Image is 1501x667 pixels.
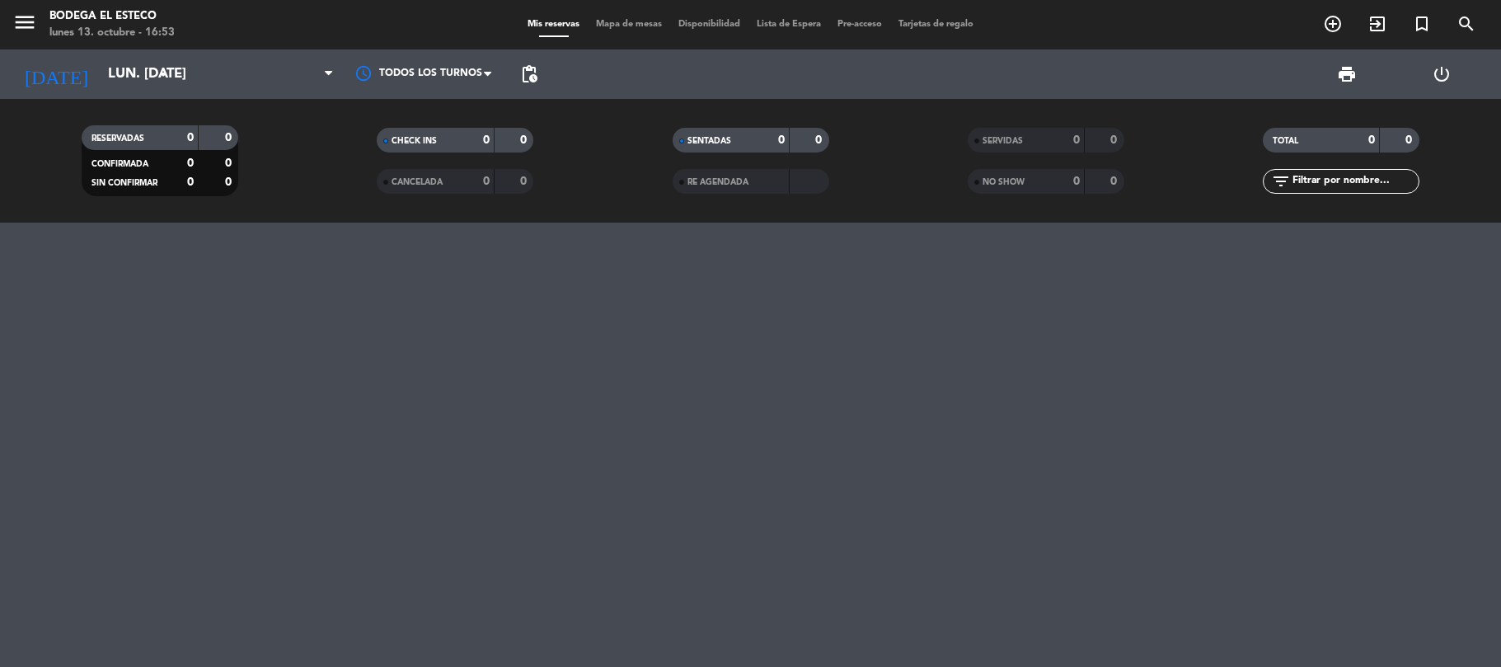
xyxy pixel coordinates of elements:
[1073,134,1080,146] strong: 0
[1367,14,1387,34] i: exit_to_app
[225,132,235,143] strong: 0
[12,10,37,40] button: menu
[91,160,148,168] span: CONFIRMADA
[1110,134,1120,146] strong: 0
[483,176,490,187] strong: 0
[187,132,194,143] strong: 0
[1291,172,1419,190] input: Filtrar por nombre...
[1405,134,1415,146] strong: 0
[12,10,37,35] i: menu
[748,20,829,29] span: Lista de Espera
[1395,49,1489,99] div: LOG OUT
[1412,14,1432,34] i: turned_in_not
[1110,176,1120,187] strong: 0
[890,20,982,29] span: Tarjetas de regalo
[1073,176,1080,187] strong: 0
[392,178,443,186] span: CANCELADA
[225,176,235,188] strong: 0
[1273,137,1298,145] span: TOTAL
[983,137,1023,145] span: SERVIDAS
[687,178,748,186] span: RE AGENDADA
[520,134,530,146] strong: 0
[225,157,235,169] strong: 0
[153,64,173,84] i: arrow_drop_down
[12,56,100,92] i: [DATE]
[983,178,1025,186] span: NO SHOW
[670,20,748,29] span: Disponibilidad
[49,25,175,41] div: lunes 13. octubre - 16:53
[49,8,175,25] div: Bodega El Esteco
[1337,64,1357,84] span: print
[519,20,588,29] span: Mis reservas
[588,20,670,29] span: Mapa de mesas
[91,134,144,143] span: RESERVADAS
[687,137,731,145] span: SENTADAS
[1271,171,1291,191] i: filter_list
[187,157,194,169] strong: 0
[1323,14,1343,34] i: add_circle_outline
[187,176,194,188] strong: 0
[91,179,157,187] span: SIN CONFIRMAR
[1432,64,1452,84] i: power_settings_new
[1456,14,1476,34] i: search
[778,134,785,146] strong: 0
[392,137,437,145] span: CHECK INS
[815,134,825,146] strong: 0
[483,134,490,146] strong: 0
[520,176,530,187] strong: 0
[1368,134,1375,146] strong: 0
[519,64,539,84] span: pending_actions
[829,20,890,29] span: Pre-acceso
